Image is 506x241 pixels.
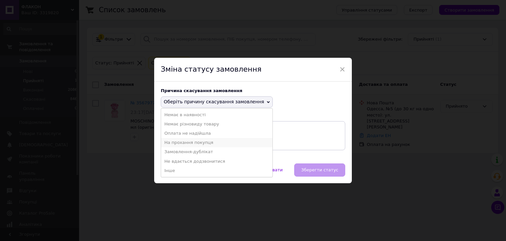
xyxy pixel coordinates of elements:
[161,129,272,138] li: Оплата не надійшла
[161,88,345,93] div: Причина скасування замовлення
[161,120,272,129] li: Немає різновиду товару
[339,64,345,75] span: ×
[161,110,272,120] li: Немає в наявності
[161,157,272,166] li: Не вдається додзвонитися
[164,99,264,104] span: Оберіть причину скасування замовлення
[161,138,272,147] li: На прохання покупця
[161,147,272,156] li: Замовлення-дублікат
[154,58,352,82] div: Зміна статусу замовлення
[161,166,272,175] li: Інше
